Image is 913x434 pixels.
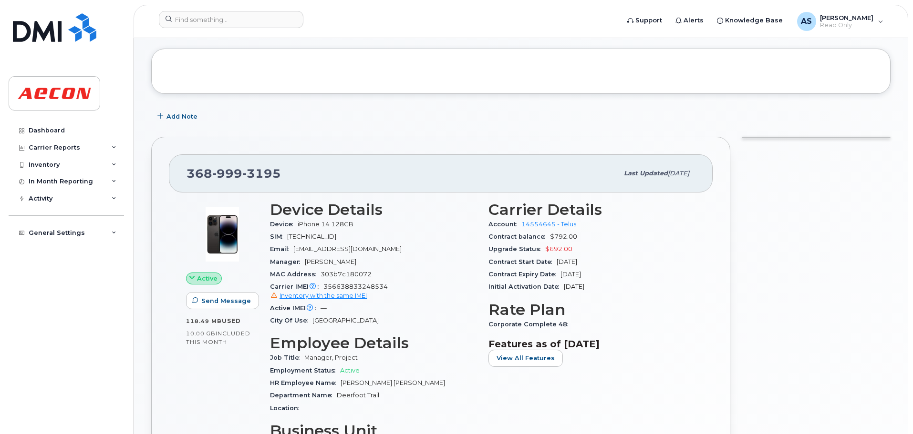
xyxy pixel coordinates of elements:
[270,379,341,386] span: HR Employee Name
[337,392,379,399] span: Deerfoot Trail
[564,283,584,290] span: [DATE]
[321,271,372,278] span: 303b7c180072
[684,16,704,25] span: Alerts
[669,11,710,30] a: Alerts
[340,367,360,374] span: Active
[159,11,303,28] input: Find something...
[242,166,281,181] span: 3195
[725,16,783,25] span: Knowledge Base
[287,233,336,240] span: [TECHNICAL_ID]
[560,271,581,278] span: [DATE]
[270,392,337,399] span: Department Name
[545,245,572,252] span: $692.00
[790,12,890,31] div: Adam Singleton
[341,379,445,386] span: [PERSON_NAME] [PERSON_NAME]
[201,296,251,305] span: Send Message
[270,258,305,265] span: Manager
[550,233,577,240] span: $792.00
[488,201,695,218] h3: Carrier Details
[820,14,873,21] span: [PERSON_NAME]
[312,317,379,324] span: [GEOGRAPHIC_DATA]
[270,283,323,290] span: Carrier IMEI
[186,330,250,345] span: included this month
[801,16,812,27] span: AS
[497,353,555,363] span: View All Features
[270,271,321,278] span: MAC Address
[270,304,321,312] span: Active IMEI
[197,274,218,283] span: Active
[488,321,572,328] span: Corporate Complete 48
[488,350,563,367] button: View All Features
[521,221,576,228] a: 14554645 - Telus
[270,233,287,240] span: SIM
[293,245,402,252] span: [EMAIL_ADDRESS][DOMAIN_NAME]
[305,258,356,265] span: [PERSON_NAME]
[321,304,327,312] span: —
[186,330,216,337] span: 10.00 GB
[270,354,304,361] span: Job Title
[488,338,695,350] h3: Features as of [DATE]
[151,108,206,125] button: Add Note
[270,283,477,300] span: 356638833248534
[270,367,340,374] span: Employment Status
[270,317,312,324] span: City Of Use
[280,292,367,299] span: Inventory with the same IMEI
[635,16,662,25] span: Support
[187,166,281,181] span: 368
[820,21,873,29] span: Read Only
[668,170,689,177] span: [DATE]
[270,404,303,412] span: Location
[488,271,560,278] span: Contract Expiry Date
[222,317,241,324] span: used
[270,245,293,252] span: Email
[488,221,521,228] span: Account
[298,221,353,228] span: iPhone 14 128GB
[166,112,197,121] span: Add Note
[270,292,367,299] a: Inventory with the same IMEI
[304,354,358,361] span: Manager, Project
[624,170,668,177] span: Last updated
[488,245,545,252] span: Upgrade Status
[488,258,557,265] span: Contract Start Date
[186,318,222,324] span: 118.49 MB
[621,11,669,30] a: Support
[488,301,695,318] h3: Rate Plan
[270,201,477,218] h3: Device Details
[488,283,564,290] span: Initial Activation Date
[186,292,259,309] button: Send Message
[194,206,251,263] img: image20231002-3703462-njx0qo.jpeg
[488,233,550,240] span: Contract balance
[557,258,577,265] span: [DATE]
[270,334,477,352] h3: Employee Details
[270,221,298,228] span: Device
[212,166,242,181] span: 999
[710,11,789,30] a: Knowledge Base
